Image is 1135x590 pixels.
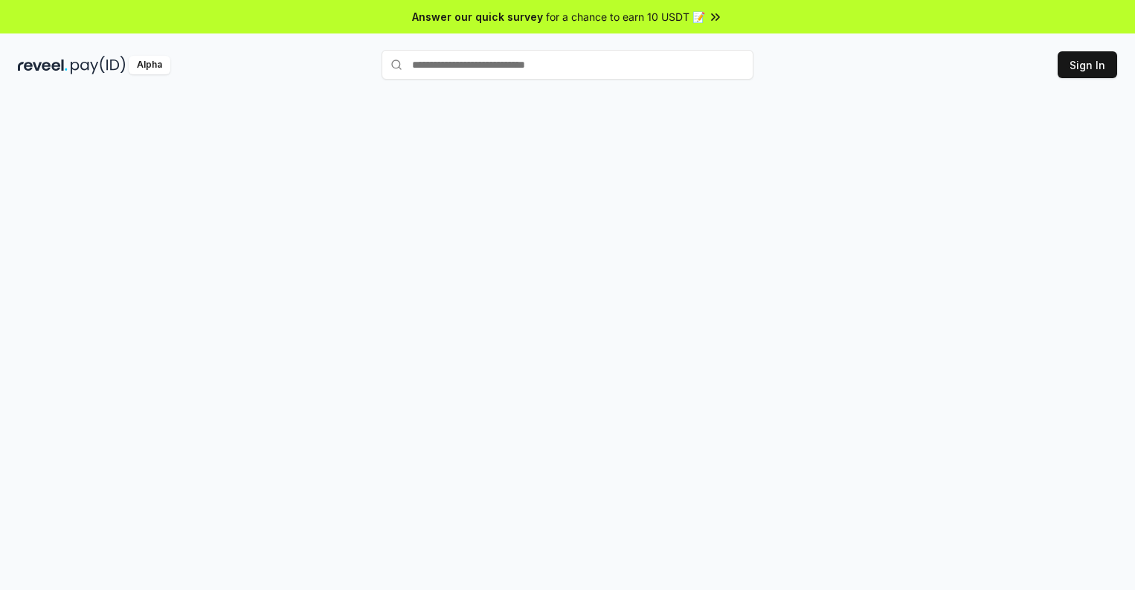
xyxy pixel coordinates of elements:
[546,9,705,25] span: for a chance to earn 10 USDT 📝
[1058,51,1117,78] button: Sign In
[18,56,68,74] img: reveel_dark
[412,9,543,25] span: Answer our quick survey
[71,56,126,74] img: pay_id
[129,56,170,74] div: Alpha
